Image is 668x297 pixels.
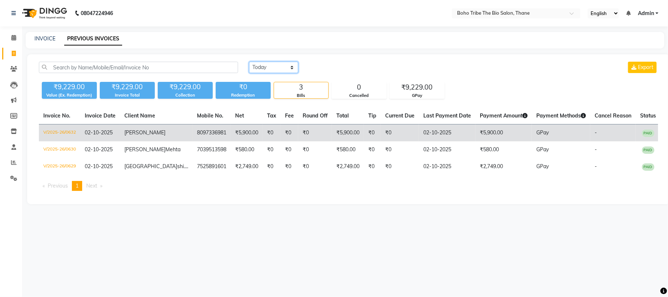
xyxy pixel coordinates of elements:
span: Invoice No. [43,112,70,119]
span: Tip [368,112,376,119]
td: V/2025-26/0632 [39,124,80,142]
b: 08047224946 [81,3,113,23]
span: Payment Amount [480,112,528,119]
div: Value (Ex. Redemption) [42,92,97,98]
div: Cancelled [332,93,386,99]
td: ₹580.00 [231,141,263,158]
span: Total [336,112,349,119]
span: Payment Methods [536,112,586,119]
span: [PERSON_NAME] [124,146,165,153]
span: Previous [48,182,68,189]
td: ₹0 [298,141,332,158]
span: Net [235,112,244,119]
td: ₹0 [263,124,281,142]
span: Cancel Reason [595,112,631,119]
td: ₹580.00 [332,141,364,158]
td: ₹0 [281,124,298,142]
td: ₹0 [281,158,298,175]
span: - [595,146,597,153]
span: GPay [536,129,549,136]
div: ₹9,229.00 [100,82,155,92]
span: 02-10-2025 [85,163,113,170]
span: PAID [642,163,654,171]
div: ₹9,229.00 [158,82,213,92]
div: 0 [332,82,386,93]
td: 7039513598 [193,141,231,158]
td: ₹0 [364,158,381,175]
span: Last Payment Date [423,112,471,119]
td: ₹5,900.00 [231,124,263,142]
div: ₹9,229.00 [390,82,444,93]
span: 02-10-2025 [85,146,113,153]
span: Export [638,64,653,70]
td: V/2025-26/0630 [39,141,80,158]
a: INVOICE [34,35,55,42]
span: GPay [536,163,549,170]
td: ₹0 [298,124,332,142]
td: ₹2,749.00 [231,158,263,175]
nav: Pagination [39,181,658,191]
span: Mobile No. [197,112,223,119]
span: Admin [638,10,654,17]
span: Tax [267,112,276,119]
span: PAID [642,130,654,137]
div: 3 [274,82,328,93]
span: PAID [642,146,654,154]
img: logo [19,3,69,23]
span: Client Name [124,112,155,119]
span: Next [86,182,97,189]
td: 7525891601 [193,158,231,175]
span: Mehta [165,146,180,153]
td: ₹5,900.00 [475,124,532,142]
td: ₹0 [381,124,419,142]
td: ₹0 [263,158,281,175]
span: Status [640,112,656,119]
span: shi.... [177,163,188,170]
td: 02-10-2025 [419,158,475,175]
div: GPay [390,93,444,99]
td: ₹0 [381,158,419,175]
span: GPay [536,146,549,153]
div: Redemption [216,92,271,98]
td: 02-10-2025 [419,141,475,158]
div: Invoice Total [100,92,155,98]
td: ₹0 [281,141,298,158]
td: ₹0 [381,141,419,158]
span: - [595,129,597,136]
input: Search by Name/Mobile/Email/Invoice No [39,62,238,73]
span: [GEOGRAPHIC_DATA] [124,163,177,170]
div: ₹9,229.00 [42,82,97,92]
td: ₹2,749.00 [475,158,532,175]
td: ₹0 [364,141,381,158]
td: ₹2,749.00 [332,158,364,175]
div: Collection [158,92,213,98]
td: ₹0 [263,141,281,158]
div: ₹0 [216,82,271,92]
td: 02-10-2025 [419,124,475,142]
span: [PERSON_NAME] [124,129,165,136]
td: V/2025-26/0629 [39,158,80,175]
span: 1 [76,182,79,189]
td: ₹580.00 [475,141,532,158]
td: 8097336981 [193,124,231,142]
td: ₹0 [364,124,381,142]
button: Export [628,62,657,73]
span: Invoice Date [85,112,116,119]
span: Current Due [385,112,415,119]
span: - [595,163,597,170]
td: ₹0 [298,158,332,175]
a: PREVIOUS INVOICES [64,32,122,46]
div: Bills [274,93,328,99]
td: ₹5,900.00 [332,124,364,142]
span: Fee [285,112,294,119]
span: 02-10-2025 [85,129,113,136]
span: Round Off [303,112,328,119]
